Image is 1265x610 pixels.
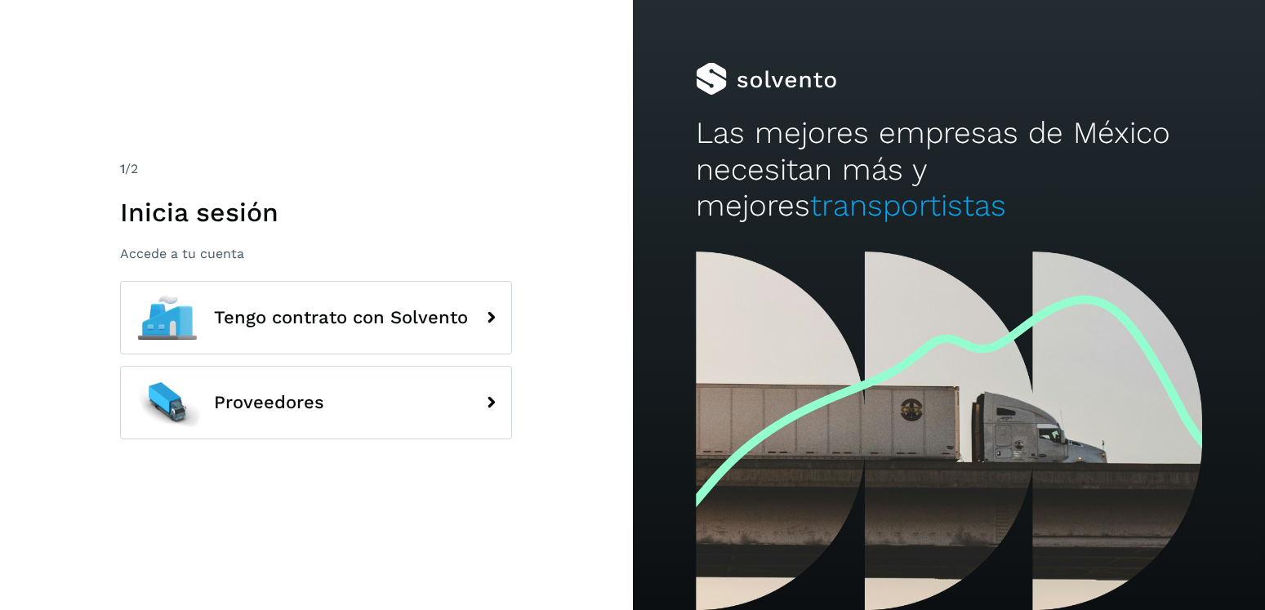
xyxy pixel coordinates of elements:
div: /2 [120,159,512,179]
span: transportistas [810,188,1006,223]
span: 1 [120,161,125,176]
span: Proveedores [214,393,324,412]
button: Proveedores [120,366,512,439]
p: Accede a tu cuenta [120,246,512,261]
h2: Las mejores empresas de México necesitan más y mejores [696,115,1202,224]
button: Tengo contrato con Solvento [120,281,512,354]
h1: Inicia sesión [120,197,512,228]
span: Tengo contrato con Solvento [214,308,468,327]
